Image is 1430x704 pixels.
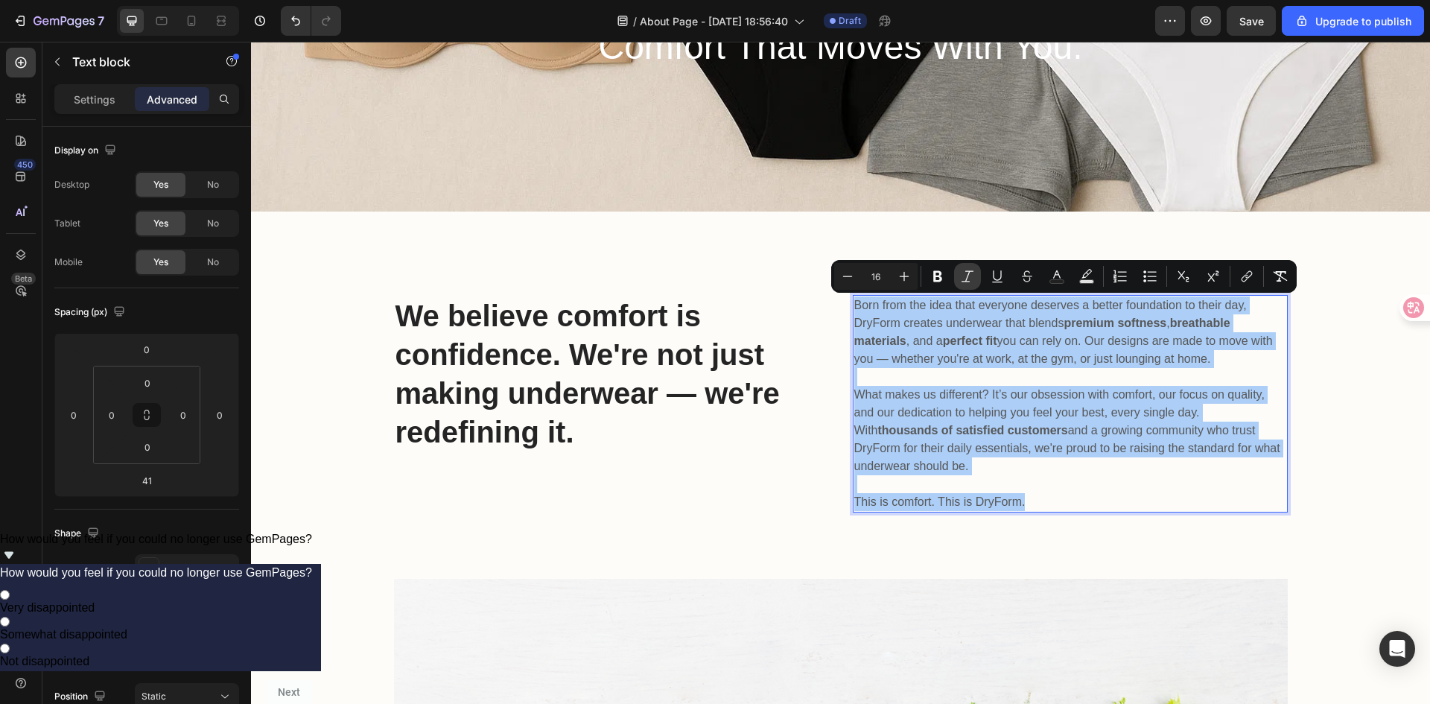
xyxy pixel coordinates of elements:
strong: breathable materials [603,275,979,305]
span: No [207,178,219,191]
span: Yes [153,178,168,191]
input: 0 [63,404,85,426]
button: Save [1227,6,1276,36]
div: 450 [14,159,36,171]
div: Display on [54,141,119,161]
div: Open Intercom Messenger [1379,631,1415,667]
input: 41 [132,469,162,492]
div: Spacing (px) [54,302,128,323]
p: Born from the idea that everyone deserves a better foundation to their day, DryForm creates under... [603,255,1035,326]
span: / [633,13,637,29]
input: 0 [209,404,231,426]
strong: premium softness [813,275,915,288]
span: Yes [153,217,168,230]
span: Draft [839,14,861,28]
div: Undo/Redo [281,6,341,36]
p: What makes us different? It’s our obsession with comfort, our focus on quality, and our dedicatio... [603,344,1035,434]
div: Rich Text Editor. Editing area: main [602,253,1037,471]
div: Editor contextual toolbar [831,260,1297,293]
div: Shape [54,524,102,544]
button: 7 [6,6,111,36]
p: Advanced [147,92,197,107]
input: 0px [133,372,162,394]
span: Save [1239,15,1264,28]
div: Desktop [54,178,89,191]
p: Text block [72,53,199,71]
button: Upgrade to publish [1282,6,1424,36]
span: Yes [153,256,168,269]
div: Mobile [54,256,83,269]
div: Upgrade to publish [1294,13,1411,29]
div: Beta [11,273,36,285]
p: This is comfort. This is DryForm. [603,451,1035,469]
strong: perfect fit [692,293,746,305]
span: No [207,256,219,269]
span: No [207,217,219,230]
span: About Page - [DATE] 18:56:40 [640,13,788,29]
div: Tablet [54,217,80,230]
input: 0px [172,404,194,426]
iframe: Design area [251,42,1430,704]
p: Settings [74,92,115,107]
p: 7 [98,12,104,30]
input: 0px [133,436,162,458]
strong: thousands of satisfied customers [627,382,817,395]
input: 0px [101,404,123,426]
input: 0 [132,338,162,361]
